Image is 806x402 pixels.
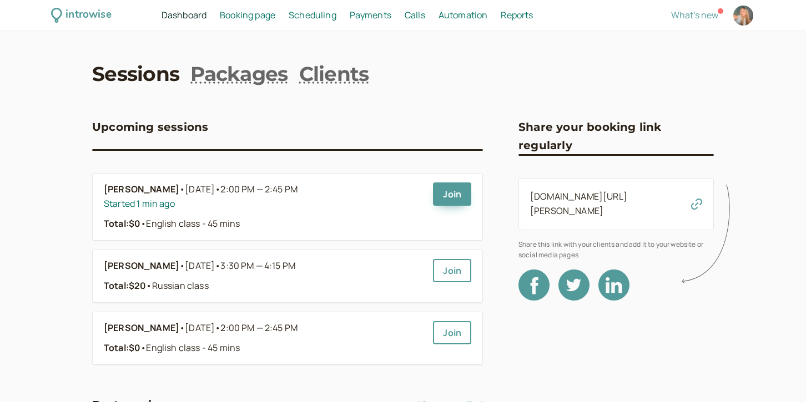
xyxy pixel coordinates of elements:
[289,9,336,21] span: Scheduling
[220,8,275,23] a: Booking page
[433,321,471,344] a: Join
[104,342,140,354] strong: Total: $0
[185,321,298,335] span: [DATE]
[530,190,627,217] a: [DOMAIN_NAME][URL][PERSON_NAME]
[405,9,425,21] span: Calls
[215,322,220,334] span: •
[140,342,146,354] span: •
[190,60,288,88] a: Packages
[146,279,152,292] span: •
[405,8,425,23] a: Calls
[501,9,533,21] span: Reports
[146,279,208,292] span: Russian class
[185,259,295,273] span: [DATE]
[92,118,208,136] h3: Upcoming sessions
[104,279,146,292] strong: Total: $20
[299,60,369,88] a: Clients
[104,197,424,211] div: Started 1 min ago
[185,182,298,197] span: [DATE]
[104,259,424,293] a: [PERSON_NAME]•[DATE]•3:30 PM — 4:15 PMTotal:$20•Russian class
[104,321,179,335] b: [PERSON_NAME]
[750,349,806,402] iframe: Chat Widget
[433,259,471,282] a: Join
[140,342,240,354] span: English class - 45 mins
[433,182,471,206] a: Join
[51,7,112,24] a: introwise
[220,259,295,272] span: 3:30 PM — 4:15 PM
[501,8,533,23] a: Reports
[439,8,488,23] a: Automation
[92,60,179,88] a: Sessions
[671,9,718,21] span: What's new
[732,4,755,27] a: Account
[439,9,488,21] span: Automation
[215,183,220,195] span: •
[220,9,275,21] span: Booking page
[104,182,424,231] a: [PERSON_NAME]•[DATE]•2:00 PM — 2:45 PMStarted 1 min agoTotal:$0•English class - 45 mins
[518,118,714,154] h3: Share your booking link regularly
[179,321,185,335] span: •
[162,9,206,21] span: Dashboard
[179,259,185,273] span: •
[104,217,140,230] strong: Total: $0
[104,321,424,355] a: [PERSON_NAME]•[DATE]•2:00 PM — 2:45 PMTotal:$0•English class - 45 mins
[220,183,298,195] span: 2:00 PM — 2:45 PM
[671,10,718,20] button: What's new
[140,217,240,230] span: English class - 45 mins
[518,239,714,261] span: Share this link with your clients and add it to your website or social media pages
[350,8,391,23] a: Payments
[350,9,391,21] span: Payments
[66,7,111,24] div: introwise
[179,182,185,197] span: •
[104,182,179,197] b: [PERSON_NAME]
[140,217,146,230] span: •
[104,259,179,273] b: [PERSON_NAME]
[289,8,336,23] a: Scheduling
[215,259,220,272] span: •
[220,322,298,334] span: 2:00 PM — 2:45 PM
[162,8,206,23] a: Dashboard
